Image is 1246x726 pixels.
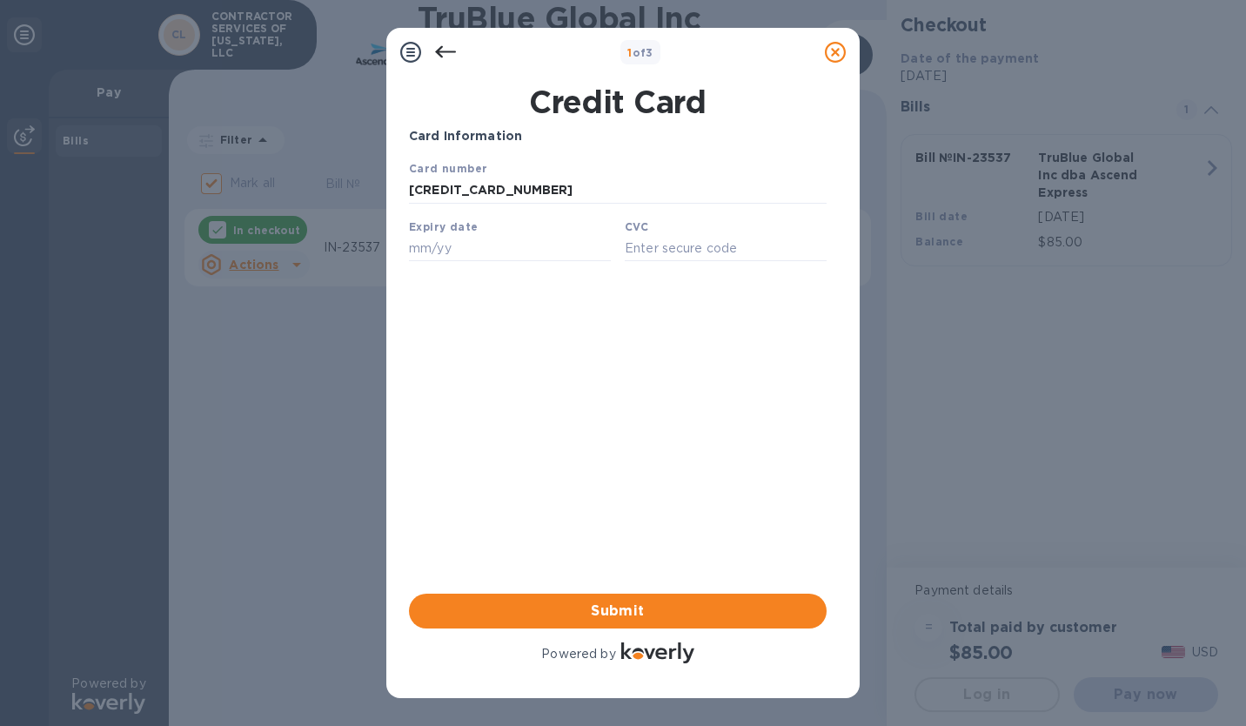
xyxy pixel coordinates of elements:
span: Submit [423,601,813,622]
h1: Credit Card [402,84,834,120]
b: of 3 [627,46,653,59]
p: Powered by [541,645,615,663]
b: Card Information [409,129,522,143]
span: 1 [627,46,632,59]
iframe: Your browser does not support iframes [409,159,827,266]
button: Submit [409,594,827,629]
img: Logo [621,642,694,663]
